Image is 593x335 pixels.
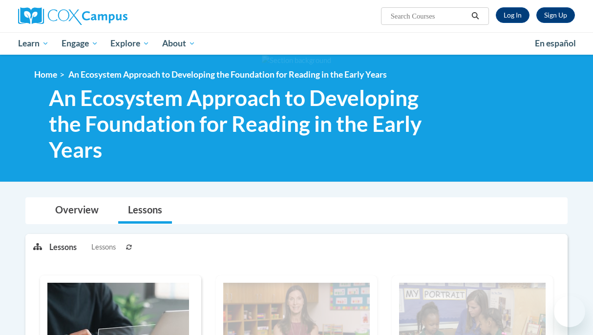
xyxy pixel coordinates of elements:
[118,198,172,224] a: Lessons
[45,198,108,224] a: Overview
[18,38,49,49] span: Learn
[390,10,468,22] input: Search Courses
[156,32,202,55] a: About
[162,38,195,49] span: About
[12,32,55,55] a: Learn
[554,296,585,327] iframe: Button to launch messaging window
[91,242,116,252] span: Lessons
[110,38,149,49] span: Explore
[49,85,452,162] span: An Ecosystem Approach to Developing the Foundation for Reading in the Early Years
[536,7,575,23] a: Register
[535,38,576,48] span: En español
[11,32,582,55] div: Main menu
[496,7,529,23] a: Log In
[49,242,77,252] p: Lessons
[18,7,194,25] a: Cox Campus
[68,69,387,80] span: An Ecosystem Approach to Developing the Foundation for Reading in the Early Years
[62,38,98,49] span: Engage
[529,33,582,54] a: En español
[262,55,331,66] img: Section background
[468,10,483,22] button: Search
[104,32,156,55] a: Explore
[55,32,105,55] a: Engage
[34,69,57,80] a: Home
[18,7,127,25] img: Cox Campus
